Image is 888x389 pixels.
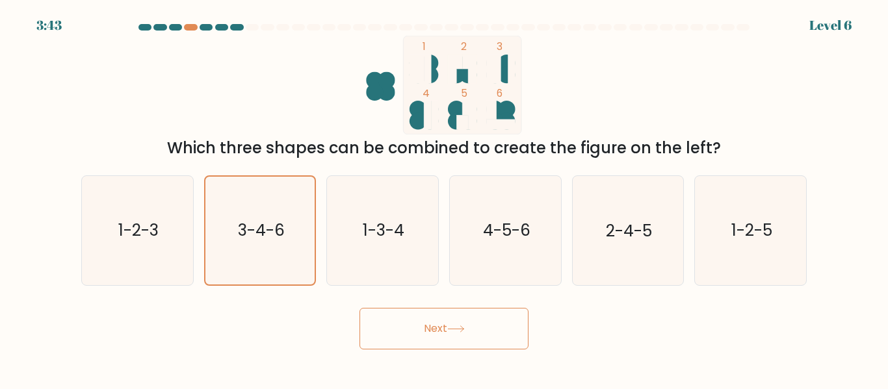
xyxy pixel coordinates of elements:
[238,219,285,242] text: 3-4-6
[461,86,467,100] tspan: 5
[606,220,652,242] text: 2-4-5
[809,16,852,35] div: Level 6
[461,40,467,53] tspan: 2
[118,220,159,242] text: 1-2-3
[731,220,772,242] text: 1-2-5
[497,86,503,100] tspan: 6
[36,16,62,35] div: 3:43
[423,86,430,100] tspan: 4
[482,220,530,242] text: 4-5-6
[497,40,503,53] tspan: 3
[423,40,426,53] tspan: 1
[89,136,799,160] div: Which three shapes can be combined to create the figure on the left?
[359,308,529,349] button: Next
[363,220,404,242] text: 1-3-4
